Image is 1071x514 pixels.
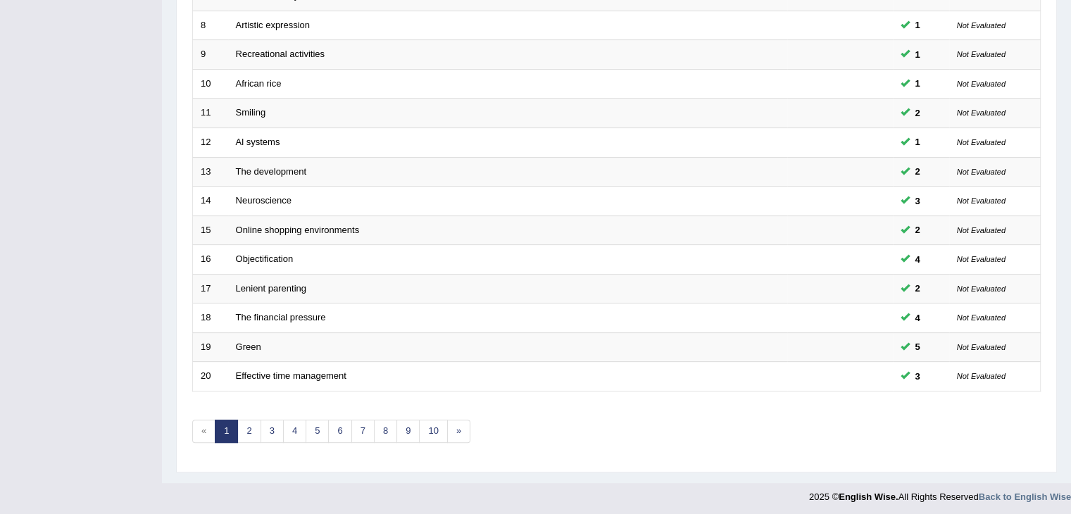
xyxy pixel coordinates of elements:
[236,166,306,177] a: The development
[839,491,898,502] strong: English Wise.
[957,21,1006,30] small: Not Evaluated
[193,69,228,99] td: 10
[910,311,926,325] span: You can still take this question
[261,420,284,443] a: 3
[236,49,325,59] a: Recreational activities
[979,491,1071,502] a: Back to English Wise
[236,283,306,294] a: Lenient parenting
[957,196,1006,205] small: Not Evaluated
[236,20,310,30] a: Artistic expression
[236,253,294,264] a: Objectification
[215,420,238,443] a: 1
[910,222,926,237] span: You can still take this question
[910,194,926,208] span: You can still take this question
[236,341,261,352] a: Green
[957,108,1006,117] small: Not Evaluated
[957,226,1006,234] small: Not Evaluated
[910,369,926,384] span: You can still take this question
[193,303,228,333] td: 18
[193,40,228,70] td: 9
[957,372,1006,380] small: Not Evaluated
[306,420,329,443] a: 5
[910,47,926,62] span: You can still take this question
[957,255,1006,263] small: Not Evaluated
[236,78,282,89] a: African rice
[910,339,926,354] span: You can still take this question
[957,138,1006,146] small: Not Evaluated
[910,281,926,296] span: You can still take this question
[957,343,1006,351] small: Not Evaluated
[193,362,228,391] td: 20
[236,195,292,206] a: Neuroscience
[193,99,228,128] td: 11
[396,420,420,443] a: 9
[957,168,1006,176] small: Not Evaluated
[192,420,215,443] span: «
[957,80,1006,88] small: Not Evaluated
[236,107,266,118] a: Smiling
[193,332,228,362] td: 19
[957,313,1006,322] small: Not Evaluated
[809,483,1071,503] div: 2025 © All Rights Reserved
[910,106,926,120] span: You can still take this question
[236,312,326,322] a: The financial pressure
[447,420,470,443] a: »
[236,137,280,147] a: Al systems
[957,50,1006,58] small: Not Evaluated
[236,370,346,381] a: Effective time management
[374,420,397,443] a: 8
[193,187,228,216] td: 14
[910,134,926,149] span: You can still take this question
[237,420,261,443] a: 2
[193,215,228,245] td: 15
[193,11,228,40] td: 8
[193,274,228,303] td: 17
[236,225,360,235] a: Online shopping environments
[283,420,306,443] a: 4
[957,284,1006,293] small: Not Evaluated
[351,420,375,443] a: 7
[910,164,926,179] span: You can still take this question
[419,420,447,443] a: 10
[193,127,228,157] td: 12
[328,420,351,443] a: 6
[193,245,228,275] td: 16
[910,18,926,32] span: You can still take this question
[910,76,926,91] span: You can still take this question
[910,252,926,267] span: You can still take this question
[193,157,228,187] td: 13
